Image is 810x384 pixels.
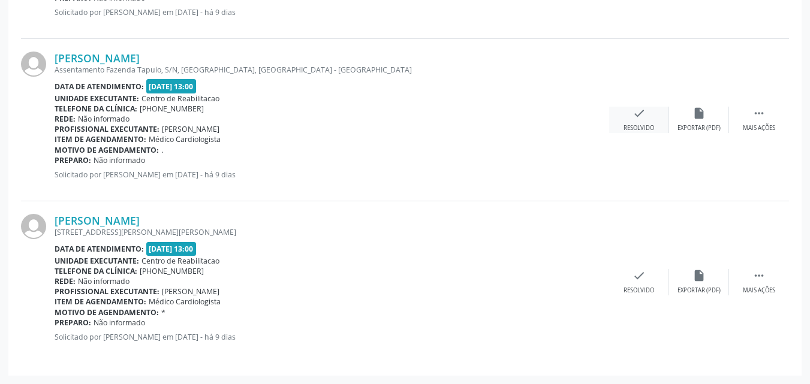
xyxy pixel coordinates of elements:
[94,155,145,165] span: Não informado
[149,297,221,307] span: Médico Cardiologista
[55,227,609,237] div: [STREET_ADDRESS][PERSON_NAME][PERSON_NAME]
[55,244,144,254] b: Data de atendimento:
[55,114,76,124] b: Rede:
[55,93,139,104] b: Unidade executante:
[752,269,766,282] i: 
[692,107,706,120] i: insert_drive_file
[55,266,137,276] b: Telefone da clínica:
[55,297,146,307] b: Item de agendamento:
[55,307,159,318] b: Motivo de agendamento:
[55,134,146,144] b: Item de agendamento:
[78,276,130,286] span: Não informado
[21,214,46,239] img: img
[633,269,646,282] i: check
[55,104,137,114] b: Telefone da clínica:
[624,286,654,295] div: Resolvido
[55,286,159,297] b: Profissional executante:
[55,170,609,180] p: Solicitado por [PERSON_NAME] em [DATE] - há 9 dias
[78,114,130,124] span: Não informado
[141,93,219,104] span: Centro de Reabilitacao
[55,214,140,227] a: [PERSON_NAME]
[161,145,163,155] span: .
[55,318,91,328] b: Preparo:
[21,52,46,77] img: img
[162,286,219,297] span: [PERSON_NAME]
[94,318,145,328] span: Não informado
[55,332,609,342] p: Solicitado por [PERSON_NAME] em [DATE] - há 9 dias
[55,145,159,155] b: Motivo de agendamento:
[624,124,654,132] div: Resolvido
[162,124,219,134] span: [PERSON_NAME]
[149,134,221,144] span: Médico Cardiologista
[55,256,139,266] b: Unidade executante:
[55,124,159,134] b: Profissional executante:
[140,104,204,114] span: [PHONE_NUMBER]
[692,269,706,282] i: insert_drive_file
[141,256,219,266] span: Centro de Reabilitacao
[752,107,766,120] i: 
[677,286,721,295] div: Exportar (PDF)
[55,52,140,65] a: [PERSON_NAME]
[55,7,609,17] p: Solicitado por [PERSON_NAME] em [DATE] - há 9 dias
[140,266,204,276] span: [PHONE_NUMBER]
[55,276,76,286] b: Rede:
[55,81,144,92] b: Data de atendimento:
[146,79,197,93] span: [DATE] 13:00
[743,124,775,132] div: Mais ações
[633,107,646,120] i: check
[743,286,775,295] div: Mais ações
[55,155,91,165] b: Preparo:
[677,124,721,132] div: Exportar (PDF)
[55,65,609,75] div: Assentamento Fazenda Tapuio, S/N, [GEOGRAPHIC_DATA], [GEOGRAPHIC_DATA] - [GEOGRAPHIC_DATA]
[146,242,197,256] span: [DATE] 13:00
